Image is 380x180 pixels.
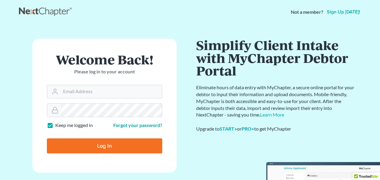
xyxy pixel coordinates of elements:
strong: Not a member? [291,9,323,16]
input: Log In [47,138,162,153]
a: Forgot your password? [113,122,162,128]
label: Keep me logged in [55,122,93,129]
p: Eliminate hours of data entry with MyChapter, a secure online portal for your debtor to input the... [196,84,355,118]
a: PRO+ [242,126,254,131]
p: Please log in to your account [47,68,162,75]
h1: Welcome Back! [47,53,162,66]
input: Email Address [61,85,162,98]
h1: Simplify Client Intake with MyChapter Debtor Portal [196,39,355,77]
div: Upgrade to or to get MyChapter [196,125,355,132]
a: Sign up [DATE]! [326,10,361,14]
a: START+ [220,126,237,131]
a: Learn More [260,112,284,117]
